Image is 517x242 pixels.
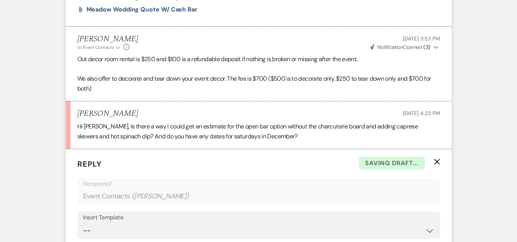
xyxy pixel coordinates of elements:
[369,43,440,51] button: NotificationOpened (3)
[77,109,138,119] h5: [PERSON_NAME]
[77,54,440,64] p: Out decor room rental is $250 and $100 is a refundable deposit if nothing is broken or missing af...
[86,6,197,13] a: Meadow Wedding Quote w/ Cash Bar
[77,44,114,50] span: to: Event Contacts
[77,44,121,51] button: to: Event Contacts
[403,35,440,42] span: [DATE] 3:53 PM
[77,122,440,141] p: Hi [PERSON_NAME], is there a way I could get an estimate for the open bar option without the char...
[423,44,430,50] strong: ( 3 )
[359,157,425,170] span: Saving draft...
[83,189,434,204] div: Event Contacts
[403,110,440,117] span: [DATE] 4:23 PM
[132,191,189,201] span: ( [PERSON_NAME] )
[86,5,197,13] span: Meadow Wedding Quote w/ Cash Bar
[83,179,434,189] p: Recipients*
[377,44,403,50] span: Notification
[77,74,440,93] p: We also offer to decorate and tear down your event decor. The fee is $700 ($500 is to decorate on...
[77,34,138,44] h5: [PERSON_NAME]
[370,44,431,50] span: Opened
[77,159,102,169] span: Reply
[83,212,434,223] div: Insert Template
